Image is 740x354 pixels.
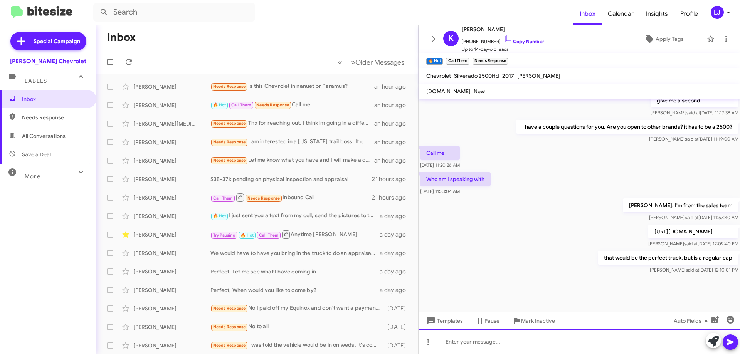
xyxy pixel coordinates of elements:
[355,58,404,67] span: Older Messages
[133,120,210,128] div: [PERSON_NAME][MEDICAL_DATA]
[213,121,246,126] span: Needs Response
[502,72,514,79] span: 2017
[213,158,246,163] span: Needs Response
[374,101,412,109] div: an hour ago
[133,212,210,220] div: [PERSON_NAME]
[651,94,738,107] p: give me a second
[213,196,233,201] span: Call Them
[133,305,210,312] div: [PERSON_NAME]
[419,314,469,328] button: Templates
[372,194,412,201] div: 21 hours ago
[704,6,732,19] button: LJ
[640,3,674,25] a: Insights
[374,83,412,91] div: an hour ago
[380,212,412,220] div: a day ago
[213,84,246,89] span: Needs Response
[650,267,738,273] span: [PERSON_NAME] [DATE] 12:10:01 PM
[210,175,372,183] div: $35-37k pending on physical inspection and appraisal
[521,314,555,328] span: Mark Inactive
[210,268,380,275] div: Perfect, Let me see what I have coming in
[426,72,451,79] span: Chevrolet
[506,314,561,328] button: Mark Inactive
[711,6,724,19] div: LJ
[210,82,374,91] div: Is this Chevrolet in nanuet or Paramus?
[420,162,460,168] span: [DATE] 11:20:26 AM
[420,188,460,194] span: [DATE] 11:33:04 AM
[210,119,374,128] div: Thx for reaching out. I think im going in a different direction. I test drove the ZR2, and it fel...
[420,146,460,160] p: Call me
[651,110,738,116] span: [PERSON_NAME] [DATE] 11:17:38 AM
[351,57,355,67] span: »
[383,342,412,349] div: [DATE]
[133,268,210,275] div: [PERSON_NAME]
[213,324,246,329] span: Needs Response
[210,249,380,257] div: We would have to have you bring in the truck to do an appraisal of the Truck, What day owrks for ...
[380,268,412,275] div: a day ago
[213,139,246,144] span: Needs Response
[383,305,412,312] div: [DATE]
[334,54,409,70] nav: Page navigation example
[213,102,226,107] span: 🔥 Hot
[504,39,544,44] a: Copy Number
[462,25,544,34] span: [PERSON_NAME]
[624,32,703,46] button: Apply Tags
[133,323,210,331] div: [PERSON_NAME]
[426,88,471,95] span: [DOMAIN_NAME]
[210,304,383,313] div: No I paid off my Equinox and don't want a payment for a while
[517,72,560,79] span: [PERSON_NAME]
[484,314,499,328] span: Pause
[213,213,226,218] span: 🔥 Hot
[462,34,544,45] span: [PHONE_NUMBER]
[210,193,372,202] div: Inbound Call
[462,45,544,53] span: Up to 14-day-old leads
[473,58,508,65] small: Needs Response
[668,314,717,328] button: Auto Fields
[648,225,738,238] p: [URL][DOMAIN_NAME]
[383,323,412,331] div: [DATE]
[133,138,210,146] div: [PERSON_NAME]
[247,196,280,201] span: Needs Response
[380,286,412,294] div: a day ago
[380,249,412,257] div: a day ago
[22,114,87,121] span: Needs Response
[240,233,254,238] span: 🔥 Hot
[649,215,738,220] span: [PERSON_NAME] [DATE] 11:57:40 AM
[333,54,347,70] button: Previous
[446,58,469,65] small: Call Them
[25,173,40,180] span: More
[573,3,602,25] a: Inbox
[374,138,412,146] div: an hour ago
[685,136,698,142] span: said at
[425,314,463,328] span: Templates
[210,138,374,146] div: I am interested in a [US_STATE] trail boss. It can be a 24-26. Not sure if I want to lease or buy...
[372,175,412,183] div: 21 hours ago
[210,156,374,165] div: Let me know what you have and I will make a deal over the phone
[256,102,289,107] span: Needs Response
[22,132,66,140] span: All Conversations
[380,231,412,238] div: a day ago
[686,110,700,116] span: said at
[674,3,704,25] a: Profile
[133,101,210,109] div: [PERSON_NAME]
[133,157,210,164] div: [PERSON_NAME]
[684,241,698,247] span: said at
[93,3,255,22] input: Search
[374,120,412,128] div: an hour ago
[213,233,235,238] span: Try Pausing
[133,286,210,294] div: [PERSON_NAME]
[598,251,738,265] p: that would be the perfect truck, but is a regular cap
[686,267,699,273] span: said at
[22,151,51,158] span: Save a Deal
[133,342,210,349] div: [PERSON_NAME]
[133,231,210,238] div: [PERSON_NAME]
[516,120,738,134] p: I have a couple questions for you. Are you open to other brands? it has to be a 2500?
[454,72,499,79] span: Silverado 2500Hd
[602,3,640,25] span: Calendar
[420,172,491,186] p: Who am I speaking with
[133,175,210,183] div: [PERSON_NAME]
[34,37,80,45] span: Special Campaign
[210,211,380,220] div: I just sent you a text from my cell, send the pictures to that number
[474,88,485,95] span: New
